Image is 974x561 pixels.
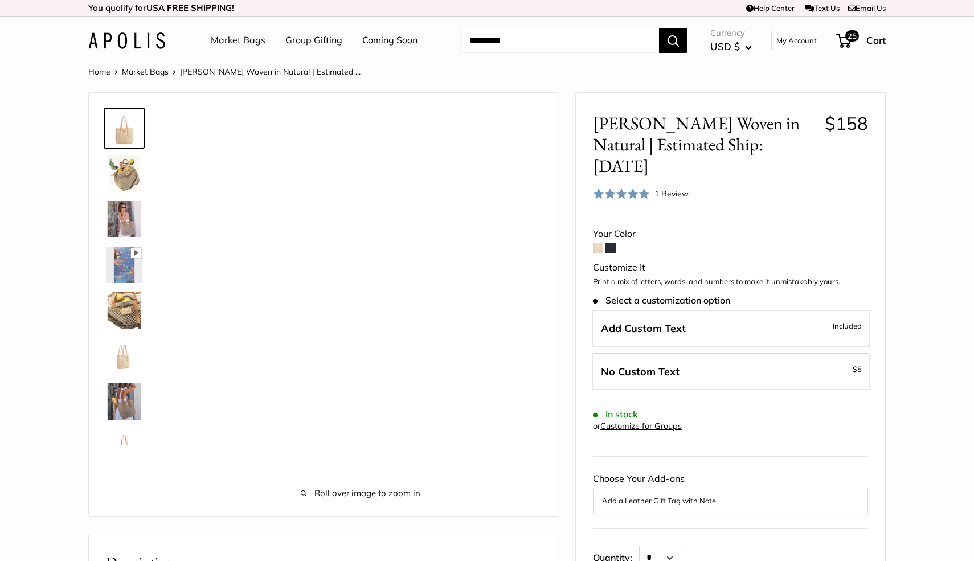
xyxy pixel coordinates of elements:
[104,427,145,468] a: Mercado Woven in Natural | Estimated Ship: Oct. 19th
[805,3,840,13] a: Text Us
[746,3,795,13] a: Help Center
[825,112,868,134] span: $158
[106,155,142,192] img: Mercado Woven in Natural | Estimated Ship: Oct. 19th
[180,67,361,77] span: [PERSON_NAME] Woven in Natural | Estimated ...
[654,189,689,199] span: 1 Review
[104,381,145,422] a: Mercado Woven in Natural | Estimated Ship: Oct. 19th
[853,365,862,374] span: $5
[104,335,145,376] a: Mercado Woven in Natural | Estimated Ship: Oct. 19th
[593,470,868,514] div: Choose Your Add-ons
[88,67,111,77] a: Home
[88,32,165,49] img: Apolis
[710,38,752,56] button: USD $
[593,226,868,243] div: Your Color
[849,362,862,376] span: -
[104,108,145,149] a: Mercado Woven in Natural | Estimated Ship: Oct. 19th
[106,338,142,374] img: Mercado Woven in Natural | Estimated Ship: Oct. 19th
[106,201,142,237] img: Mercado Woven in Natural | Estimated Ship: Oct. 19th
[180,485,541,501] span: Roll over image to zoom in
[659,28,687,53] button: Search
[776,34,817,47] a: My Account
[848,3,886,13] a: Email Us
[106,247,142,283] img: Mercado Woven in Natural | Estimated Ship: Oct. 19th
[88,64,361,79] nav: Breadcrumb
[833,319,862,333] span: Included
[106,383,142,420] img: Mercado Woven in Natural | Estimated Ship: Oct. 19th
[211,32,265,49] a: Market Bags
[593,276,868,288] p: Print a mix of letters, words, and numbers to make it unmistakably yours.
[146,2,234,13] strong: USA FREE SHIPPING!
[106,110,142,146] img: Mercado Woven in Natural | Estimated Ship: Oct. 19th
[122,67,169,77] a: Market Bags
[104,290,145,331] a: Mercado Woven in Natural | Estimated Ship: Oct. 19th
[106,292,142,329] img: Mercado Woven in Natural | Estimated Ship: Oct. 19th
[602,494,859,507] button: Add a Leather Gift Tag with Note
[106,429,142,465] img: Mercado Woven in Natural | Estimated Ship: Oct. 19th
[710,25,752,41] span: Currency
[285,32,342,49] a: Group Gifting
[104,199,145,240] a: Mercado Woven in Natural | Estimated Ship: Oct. 19th
[593,259,868,276] div: Customize It
[592,310,870,347] label: Add Custom Text
[104,153,145,194] a: Mercado Woven in Natural | Estimated Ship: Oct. 19th
[845,30,859,42] span: 25
[866,34,886,46] span: Cart
[593,113,816,177] span: [PERSON_NAME] Woven in Natural | Estimated Ship: [DATE]
[600,421,682,431] a: Customize for Groups
[593,409,638,420] span: In stock
[460,28,659,53] input: Search...
[593,295,730,306] span: Select a customization option
[104,244,145,285] a: Mercado Woven in Natural | Estimated Ship: Oct. 19th
[837,31,886,50] a: 25 Cart
[601,365,680,378] span: No Custom Text
[710,40,740,52] span: USD $
[592,353,870,391] label: Leave Blank
[593,419,682,434] div: or
[362,32,418,49] a: Coming Soon
[601,322,686,335] span: Add Custom Text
